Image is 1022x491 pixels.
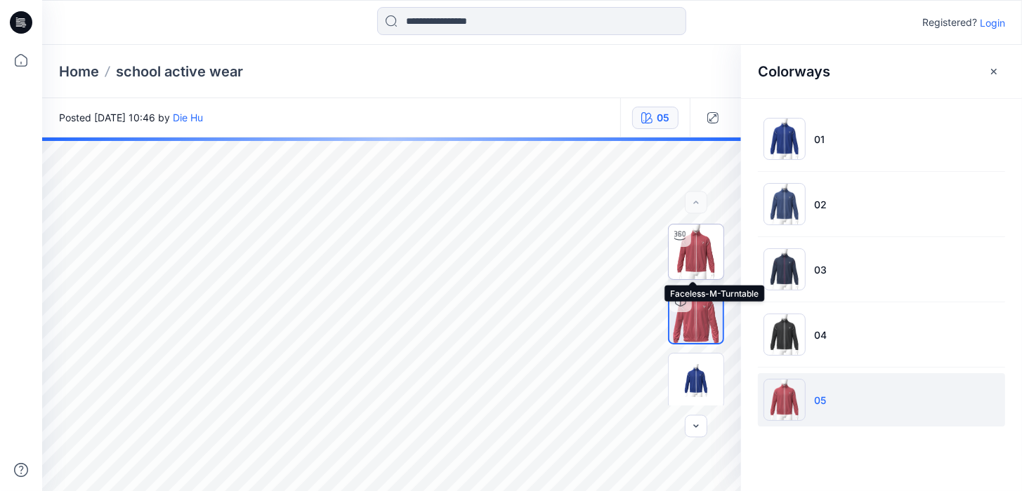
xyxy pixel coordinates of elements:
img: 02 [764,183,806,225]
img: Faceless-M-Turntable [669,224,723,279]
a: Home [59,62,99,81]
p: school active wear [116,62,243,81]
img: 03 [764,248,806,290]
p: 03 [814,262,827,277]
p: 02 [814,197,827,212]
a: Die Hu [173,112,203,123]
p: Registered? [922,14,977,31]
button: 05 [632,107,679,129]
img: school active wear 05 [669,290,723,343]
img: All colorways [669,364,723,397]
p: 04 [814,328,827,342]
div: 05 [657,110,669,126]
p: 05 [814,393,826,408]
h2: Colorways [758,63,830,80]
span: Posted [DATE] 10:46 by [59,110,203,125]
img: 01 [764,118,806,160]
p: 01 [814,132,825,147]
img: 04 [764,314,806,356]
img: 05 [764,379,806,421]
p: Login [980,15,1005,30]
